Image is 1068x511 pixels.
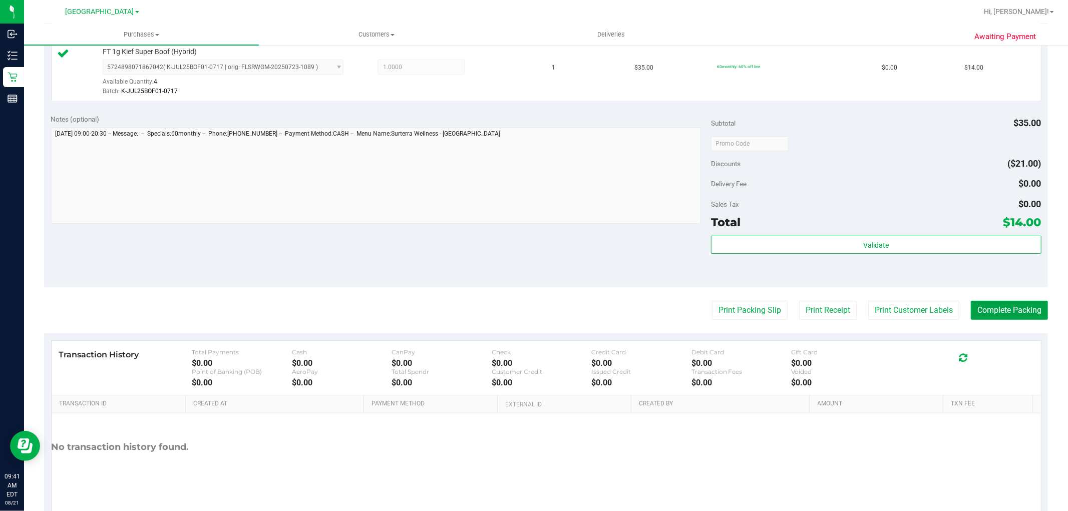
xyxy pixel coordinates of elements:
span: $14.00 [964,63,983,73]
div: $0.00 [591,358,691,368]
div: $0.00 [192,358,291,368]
span: Validate [863,241,889,249]
span: Subtotal [711,119,736,127]
span: Total [711,215,741,229]
div: Voided [791,368,891,375]
span: FT 1g Kief Super Boof (Hybrid) [103,47,197,57]
div: Gift Card [791,348,891,356]
div: Point of Banking (POB) [192,368,291,375]
span: Notes (optional) [51,115,100,123]
span: $35.00 [634,63,653,73]
a: Payment Method [372,400,494,408]
span: Customers [259,30,493,39]
a: Customers [259,24,494,45]
inline-svg: Retail [8,72,18,82]
p: 09:41 AM EDT [5,472,20,499]
div: $0.00 [791,378,891,387]
div: $0.00 [492,378,591,387]
button: Validate [711,236,1041,254]
span: Delivery Fee [711,180,747,188]
span: Awaiting Payment [974,31,1036,43]
div: $0.00 [591,378,691,387]
span: $0.00 [882,63,897,73]
input: Promo Code [711,136,789,151]
button: Print Packing Slip [712,301,788,320]
div: $0.00 [392,378,491,387]
a: Deliveries [494,24,729,45]
div: $0.00 [292,378,392,387]
button: Print Customer Labels [868,301,959,320]
a: Purchases [24,24,259,45]
div: $0.00 [691,378,791,387]
div: No transaction history found. [52,413,189,481]
span: $35.00 [1014,118,1041,128]
div: $0.00 [691,358,791,368]
inline-svg: Inventory [8,51,18,61]
div: $0.00 [492,358,591,368]
div: Debit Card [691,348,791,356]
span: 4 [154,78,157,85]
span: Hi, [PERSON_NAME]! [984,8,1049,16]
button: Print Receipt [799,301,857,320]
span: Sales Tax [711,200,739,208]
span: $14.00 [1003,215,1041,229]
a: Created By [639,400,806,408]
span: Purchases [24,30,259,39]
div: CanPay [392,348,491,356]
a: Amount [818,400,940,408]
a: Transaction ID [59,400,182,408]
span: K-JUL25BOF01-0717 [121,88,178,95]
div: Available Quantity: [103,75,356,94]
div: Check [492,348,591,356]
span: $0.00 [1019,199,1041,209]
div: Cash [292,348,392,356]
th: External ID [497,395,631,413]
inline-svg: Inbound [8,29,18,39]
span: 1 [552,63,556,73]
span: [GEOGRAPHIC_DATA] [66,8,134,16]
div: Total Payments [192,348,291,356]
span: ($21.00) [1008,158,1041,169]
div: $0.00 [791,358,891,368]
div: AeroPay [292,368,392,375]
div: Customer Credit [492,368,591,375]
span: Discounts [711,155,741,173]
div: Transaction Fees [691,368,791,375]
span: Deliveries [584,30,638,39]
div: Credit Card [591,348,691,356]
span: Batch: [103,88,120,95]
button: Complete Packing [971,301,1048,320]
a: Txn Fee [951,400,1029,408]
inline-svg: Reports [8,94,18,104]
span: $0.00 [1019,178,1041,189]
div: Issued Credit [591,368,691,375]
div: Total Spendr [392,368,491,375]
div: $0.00 [292,358,392,368]
div: $0.00 [392,358,491,368]
a: Created At [193,400,360,408]
p: 08/21 [5,499,20,506]
iframe: Resource center [10,431,40,461]
span: 60monthly: 60% off line [717,64,760,69]
div: $0.00 [192,378,291,387]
